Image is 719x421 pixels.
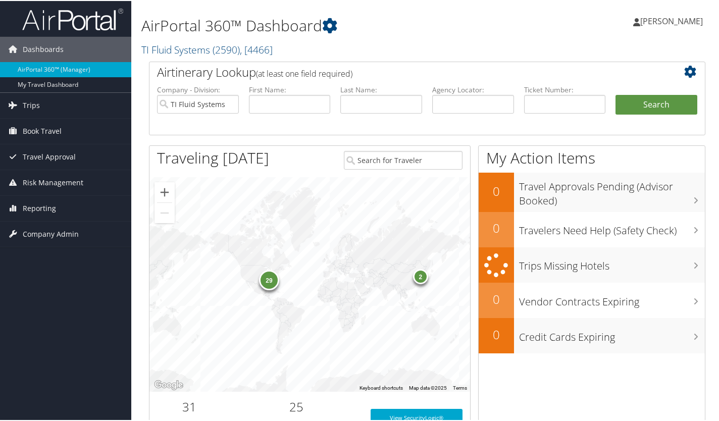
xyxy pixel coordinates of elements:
div: 29 [259,269,279,289]
span: Dashboards [23,36,64,61]
span: ( 2590 ) [213,42,240,56]
span: Map data ©2025 [409,384,447,390]
label: Last Name: [340,84,422,94]
img: Google [152,378,185,391]
span: Trips [23,92,40,117]
h3: Vendor Contracts Expiring [519,289,705,308]
h2: 0 [479,290,514,307]
label: Company - Division: [157,84,239,94]
button: Zoom out [155,202,175,222]
h2: 0 [479,219,514,236]
a: Trips Missing Hotels [479,246,705,282]
h2: 0 [479,325,514,342]
h3: Trips Missing Hotels [519,253,705,272]
a: 0Credit Cards Expiring [479,317,705,352]
label: Agency Locator: [432,84,514,94]
label: Ticket Number: [524,84,606,94]
span: Reporting [23,195,56,220]
label: First Name: [249,84,331,94]
a: Open this area in Google Maps (opens a new window) [152,378,185,391]
span: [PERSON_NAME] [640,15,703,26]
h1: AirPortal 360™ Dashboard [141,14,523,35]
span: Company Admin [23,221,79,246]
h1: My Action Items [479,146,705,168]
a: TI Fluid Systems [141,42,273,56]
h2: Airtinerary Lookup [157,63,651,80]
h3: Credit Cards Expiring [519,324,705,343]
input: Search for Traveler [344,150,462,169]
button: Zoom in [155,181,175,201]
span: Risk Management [23,169,83,194]
a: Terms (opens in new tab) [453,384,467,390]
a: 0Vendor Contracts Expiring [479,282,705,317]
span: Travel Approval [23,143,76,169]
h2: 0 [479,182,514,199]
h3: Travel Approvals Pending (Advisor Booked) [519,174,705,207]
button: Keyboard shortcuts [360,384,403,391]
img: airportal-logo.png [22,7,123,30]
span: (at least one field required) [256,67,352,78]
a: 0Travel Approvals Pending (Advisor Booked) [479,172,705,210]
div: 2 [413,268,428,283]
a: 0Travelers Need Help (Safety Check) [479,211,705,246]
h2: 25 [237,397,355,414]
h3: Travelers Need Help (Safety Check) [519,218,705,237]
h1: Traveling [DATE] [157,146,269,168]
h2: 31 [157,397,222,414]
span: Book Travel [23,118,62,143]
a: [PERSON_NAME] [633,5,713,35]
button: Search [615,94,697,114]
span: , [ 4466 ] [240,42,273,56]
